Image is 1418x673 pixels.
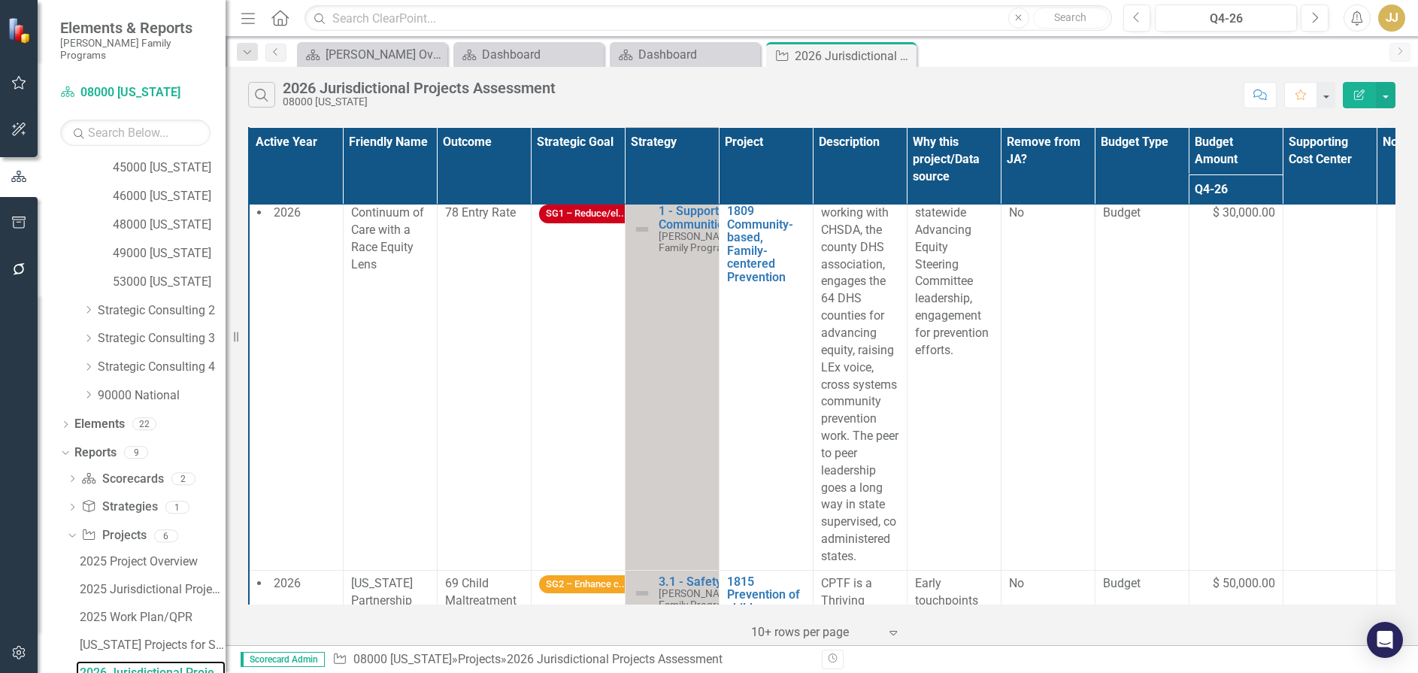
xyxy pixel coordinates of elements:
[727,575,805,668] a: 1815 Prevention of child maltreatment, injuries and fatalities (CECANF)
[80,611,226,624] div: 2025 Work Plan/QPR
[1213,575,1275,593] span: $ 50,000.00
[165,501,189,514] div: 1
[1001,200,1095,571] td: Double-Click to Edit
[98,359,226,376] a: Strategic Consulting 4
[1213,205,1275,222] span: $ 30,000.00
[171,472,195,485] div: 2
[249,200,343,571] td: Double-Click to Edit
[539,205,647,223] span: SG1 – Reduce/el...ion
[274,205,301,220] span: 2026
[60,120,211,146] input: Search Below...
[795,47,913,65] div: 2026 Jurisdictional Projects Assessment
[241,652,325,667] span: Scorecard Admin
[301,45,444,64] a: [PERSON_NAME] Overview
[80,583,226,596] div: 2025 Jurisdictional Projects Assessment
[351,205,424,271] span: Continuum of Care with a Race Equity Lens
[124,446,148,459] div: 9
[821,205,899,565] p: working with CHSDA, the county DHS association, engages the 64 DHS counties for advancing equity,...
[332,651,811,668] div: » »
[76,550,226,574] a: 2025 Project Overview
[81,471,163,488] a: Scorecards
[113,217,226,234] a: 48000 [US_STATE]
[1367,622,1403,658] div: Open Intercom Messenger
[659,230,738,253] span: [PERSON_NAME] Family Programs
[74,416,125,433] a: Elements
[8,17,34,43] img: ClearPoint Strategy
[305,5,1111,32] input: Search ClearPoint...
[60,37,211,62] small: [PERSON_NAME] Family Programs
[1189,200,1283,571] td: Double-Click to Edit
[915,205,993,359] p: statewide Advancing Equity Steering Committee leadership, engagement for prevention efforts.
[1009,576,1024,590] span: No
[659,587,738,611] span: [PERSON_NAME] Family Programs
[60,19,211,37] span: Elements & Reports
[98,302,226,320] a: Strategic Consulting 2
[659,575,738,589] a: 3.1 - Safety
[81,527,146,544] a: Projects
[482,45,600,64] div: Dashboard
[154,529,178,542] div: 6
[98,330,226,347] a: Strategic Consulting 3
[1095,200,1189,571] td: Double-Click to Edit
[813,200,907,571] td: Double-Click to Edit
[1160,10,1292,28] div: Q4-26
[326,45,444,64] div: [PERSON_NAME] Overview
[113,188,226,205] a: 46000 [US_STATE]
[274,576,301,590] span: 2026
[458,652,501,666] a: Projects
[457,45,600,64] a: Dashboard
[1103,575,1181,593] span: Budget
[351,576,413,642] span: [US_STATE] Partnership for Thriving Families
[727,205,805,284] a: 1809 Community-based, Family-centered Prevention
[719,200,813,571] td: Double-Click to Edit Right Click for Context Menu
[907,200,1001,571] td: Double-Click to Edit
[353,652,452,666] a: 08000 [US_STATE]
[659,205,738,231] a: 1 - Supportive Communities
[625,200,719,571] td: Double-Click to Edit Right Click for Context Menu
[80,555,226,568] div: 2025 Project Overview
[283,96,556,108] div: 08000 [US_STATE]
[283,80,556,96] div: 2026 Jurisdictional Projects Assessment
[80,638,226,652] div: [US_STATE] Projects for Sandbox
[76,578,226,602] a: 2025 Jurisdictional Projects Assessment
[113,159,226,177] a: 45000 [US_STATE]
[74,444,117,462] a: Reports
[1103,205,1181,222] span: Budget
[633,584,651,602] img: Not Defined
[539,575,644,594] span: SG2 – Enhance c...ily
[343,200,437,571] td: Double-Click to Edit
[437,200,531,571] td: Double-Click to Edit
[1033,8,1108,29] button: Search
[1378,5,1405,32] button: JJ
[60,84,211,102] a: 08000 [US_STATE]
[531,200,625,571] td: Double-Click to Edit
[76,633,226,657] a: [US_STATE] Projects for Sandbox
[98,387,226,405] a: 90000 National
[1009,205,1024,220] span: No
[507,652,723,666] div: 2026 Jurisdictional Projects Assessment
[614,45,756,64] a: Dashboard
[633,220,651,238] img: Not Defined
[76,605,226,629] a: 2025 Work Plan/QPR
[445,205,516,220] span: 78 Entry Rate
[445,576,517,625] span: 69 Child Maltreatment Fatalities
[113,274,226,291] a: 53000 [US_STATE]
[1283,200,1377,571] td: Double-Click to Edit
[132,418,156,431] div: 22
[81,499,157,516] a: Strategies
[113,245,226,262] a: 49000 [US_STATE]
[1054,11,1086,23] span: Search
[1155,5,1297,32] button: Q4-26
[638,45,756,64] div: Dashboard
